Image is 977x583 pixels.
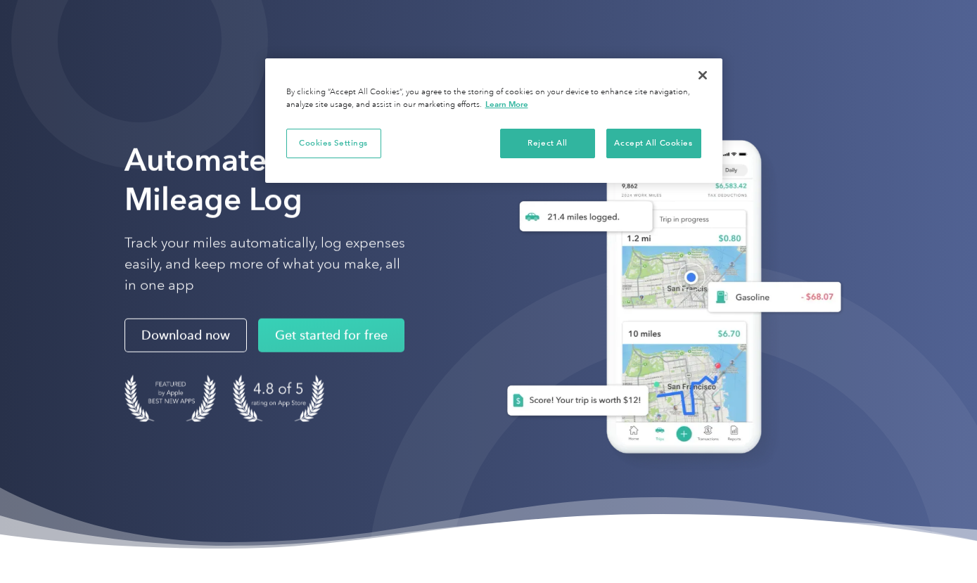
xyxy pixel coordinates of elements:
div: Privacy [265,58,722,183]
a: Download now [124,319,247,352]
button: Close [687,60,718,91]
p: Track your miles automatically, log expenses easily, and keep more of what you make, all in one app [124,233,406,296]
img: Everlance, mileage tracker app, expense tracking app [485,126,853,475]
img: Badge for Featured by Apple Best New Apps [124,375,216,422]
div: By clicking “Accept All Cookies”, you agree to the storing of cookies on your device to enhance s... [286,87,701,111]
a: More information about your privacy, opens in a new tab [485,99,528,109]
button: Reject All [500,129,595,158]
div: Cookie banner [265,58,722,183]
button: Cookies Settings [286,129,381,158]
a: Get started for free [258,319,404,352]
strong: Automate Your Mileage Log [124,141,338,218]
button: Accept All Cookies [606,129,701,158]
img: 4.9 out of 5 stars on the app store [233,375,324,422]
